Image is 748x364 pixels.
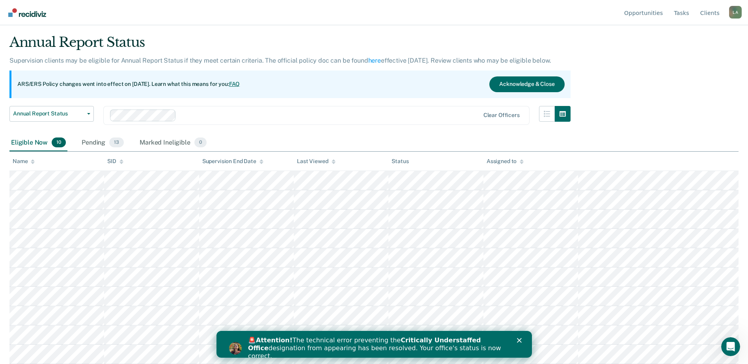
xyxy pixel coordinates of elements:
[489,76,564,92] button: Acknowledge & Close
[392,158,409,165] div: Status
[229,81,240,87] a: FAQ
[216,331,532,358] iframe: Intercom live chat banner
[368,57,381,64] a: here
[109,137,124,148] span: 13
[32,6,290,29] div: 🚨 The technical error preventing the designation from appearing has been resolved. Your office's ...
[52,137,66,148] span: 10
[194,137,207,148] span: 0
[80,134,125,152] div: Pending13
[483,112,520,119] div: Clear officers
[13,110,84,117] span: Annual Report Status
[729,6,742,19] button: Profile dropdown button
[17,80,240,88] p: ARS/ERS Policy changes went into effect on [DATE]. Learn what this means for you:
[300,7,308,12] div: Close
[202,158,263,165] div: Supervision End Date
[487,158,524,165] div: Assigned to
[297,158,335,165] div: Last Viewed
[9,34,571,57] div: Annual Report Status
[39,6,76,13] b: Attention!
[721,337,740,356] iframe: Intercom live chat
[729,6,742,19] div: L A
[8,8,46,17] img: Recidiviz
[13,158,35,165] div: Name
[9,106,94,122] button: Annual Report Status
[138,134,208,152] div: Marked Ineligible0
[107,158,123,165] div: SID
[9,134,67,152] div: Eligible Now10
[32,6,265,21] b: Critically Understaffed Office
[9,57,551,64] p: Supervision clients may be eligible for Annual Report Status if they meet certain criteria. The o...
